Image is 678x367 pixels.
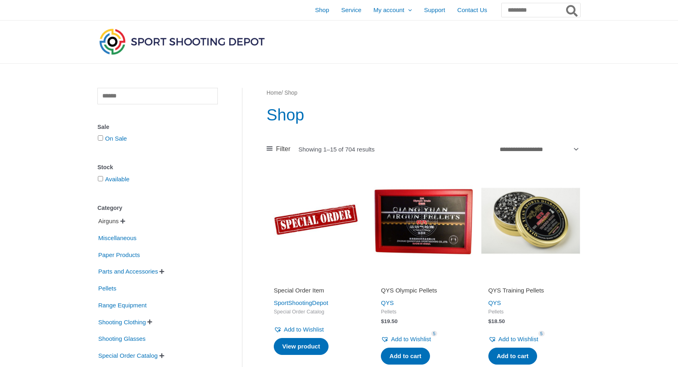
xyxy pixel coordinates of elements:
h1: Shop [267,104,580,126]
select: Shop order [496,142,580,156]
input: Available [98,176,103,181]
a: Add to cart: “QYS Olympic Pellets” [381,348,430,365]
iframe: Customer reviews powered by Trustpilot [274,275,358,285]
nav: Breadcrumb [267,88,580,98]
img: QYS Training Pellets [481,171,580,270]
a: Filter [267,143,290,155]
a: Add to Wishlist [274,324,324,335]
a: Shooting Clothing [97,318,147,325]
a: QYS Training Pellets [488,286,573,297]
div: Stock [97,162,218,173]
a: SportShootingDepot [274,299,328,306]
a: Available [105,176,130,182]
span: $ [381,318,384,324]
span:  [159,353,164,359]
span: Pellets [97,282,117,295]
a: Add to Wishlist [488,334,538,345]
a: Miscellaneous [97,234,137,241]
a: Paper Products [97,251,141,257]
a: Home [267,90,281,96]
span: Parts and Accessories [97,265,159,278]
img: QYS Olympic Pellets [374,171,473,270]
span: Range Equipment [97,299,147,312]
img: Sport Shooting Depot [97,27,267,56]
button: Search [564,3,580,17]
span: Add to Wishlist [391,336,431,342]
a: Pellets [97,284,117,291]
h2: QYS Training Pellets [488,286,573,294]
span: Add to Wishlist [498,336,538,342]
input: On Sale [98,135,103,141]
a: Parts and Accessories [97,267,159,274]
span: 5 [538,331,545,337]
iframe: Customer reviews powered by Trustpilot [381,275,465,285]
a: Special Order Catalog [97,352,159,359]
span: Pellets [381,309,465,315]
a: Special Order Item [274,286,358,297]
bdi: 18.50 [488,318,505,324]
span: Add to Wishlist [284,326,324,333]
a: Add to Wishlist [381,334,431,345]
a: QYS Olympic Pellets [381,286,465,297]
a: QYS [381,299,394,306]
a: Read more about “Special Order Item” [274,338,329,355]
span:  [159,269,164,274]
a: Range Equipment [97,301,147,308]
img: Special Order Item [267,171,366,270]
a: On Sale [105,135,127,142]
span: Pellets [488,309,573,315]
span: Miscellaneous [97,231,137,245]
span: Airguns [97,214,120,228]
span: 5 [431,331,438,337]
a: Add to cart: “QYS Training Pellets” [488,348,537,365]
a: Airguns [97,217,120,224]
span: Special Order Catalog [274,309,358,315]
div: Sale [97,121,218,133]
span: Shooting Glasses [97,332,147,346]
h2: Special Order Item [274,286,358,294]
span: $ [488,318,492,324]
span:  [147,319,152,325]
span:  [120,218,125,224]
iframe: Customer reviews powered by Trustpilot [488,275,573,285]
div: Category [97,202,218,214]
span: Shooting Clothing [97,315,147,329]
bdi: 19.50 [381,318,397,324]
h2: QYS Olympic Pellets [381,286,465,294]
p: Showing 1–15 of 704 results [298,146,374,152]
span: Special Order Catalog [97,349,159,363]
span: Paper Products [97,248,141,262]
a: QYS [488,299,501,306]
a: Shooting Glasses [97,335,147,342]
span: Filter [276,143,291,155]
